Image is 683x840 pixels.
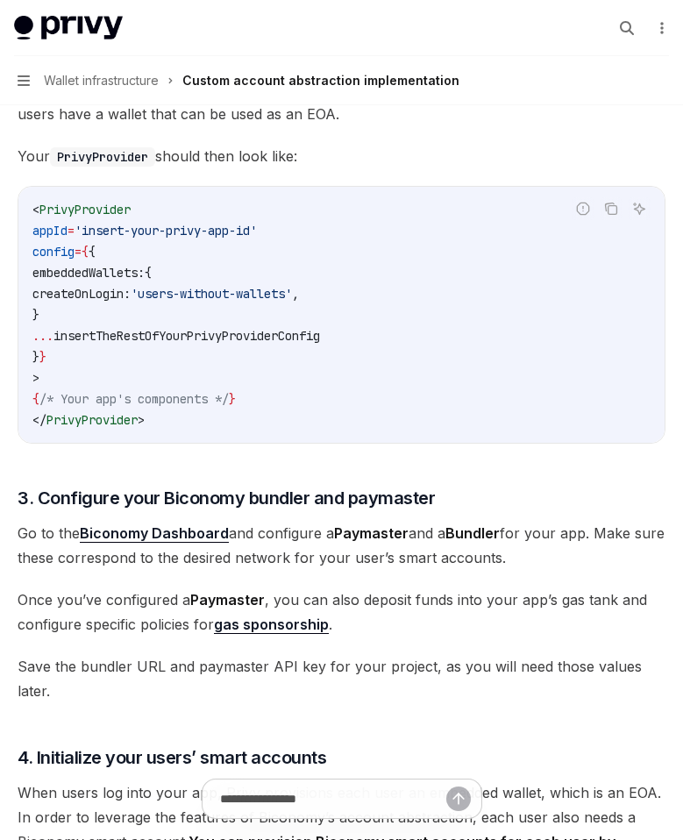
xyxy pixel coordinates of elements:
[32,349,39,365] span: }
[82,244,89,260] span: {
[32,328,53,344] span: ...
[131,286,292,302] span: 'users-without-wallets'
[32,244,75,260] span: config
[14,16,123,40] img: light logo
[651,16,669,40] button: More actions
[18,654,665,703] span: Save the bundler URL and paymaster API key for your project, as you will need those values later.
[50,147,155,167] code: PrivyProvider
[32,202,39,217] span: <
[18,144,665,168] span: Your should then look like:
[445,524,500,542] strong: Bundler
[39,202,131,217] span: PrivyProvider
[190,591,265,609] strong: Paymaster
[182,70,459,91] div: Custom account abstraction implementation
[53,328,320,344] span: insertTheRestOfYourPrivyProviderConfig
[628,197,651,220] button: Ask AI
[68,223,75,238] span: =
[18,587,665,637] span: Once you’ve configured a , you can also deposit funds into your app’s gas tank and configure spec...
[18,745,326,770] span: 4. Initialize your users’ smart accounts
[46,412,138,428] span: PrivyProvider
[600,197,623,220] button: Copy the contents from the code block
[145,265,152,281] span: {
[32,307,39,323] span: }
[75,244,82,260] span: =
[32,265,145,281] span: embeddedWallets:
[32,286,131,302] span: createOnLogin:
[229,391,236,407] span: }
[89,244,96,260] span: {
[334,524,409,542] strong: Paymaster
[214,616,329,633] strong: gas sponsorship
[80,524,229,543] a: Biconomy Dashboard
[214,616,329,634] a: gas sponsorship
[18,486,435,510] span: 3. Configure your Biconomy bundler and paymaster
[32,223,68,238] span: appId
[39,391,229,407] span: /* Your app's components */
[32,370,39,386] span: >
[446,787,471,811] button: Send message
[138,412,145,428] span: >
[39,349,46,365] span: }
[80,524,229,542] strong: Biconomy Dashboard
[32,412,46,428] span: </
[292,286,299,302] span: ,
[18,521,665,570] span: Go to the and configure a and a for your app. Make sure these correspond to the desired network f...
[572,197,594,220] button: Report incorrect code
[75,223,257,238] span: 'insert-your-privy-app-id'
[44,70,159,91] span: Wallet infrastructure
[32,391,39,407] span: {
